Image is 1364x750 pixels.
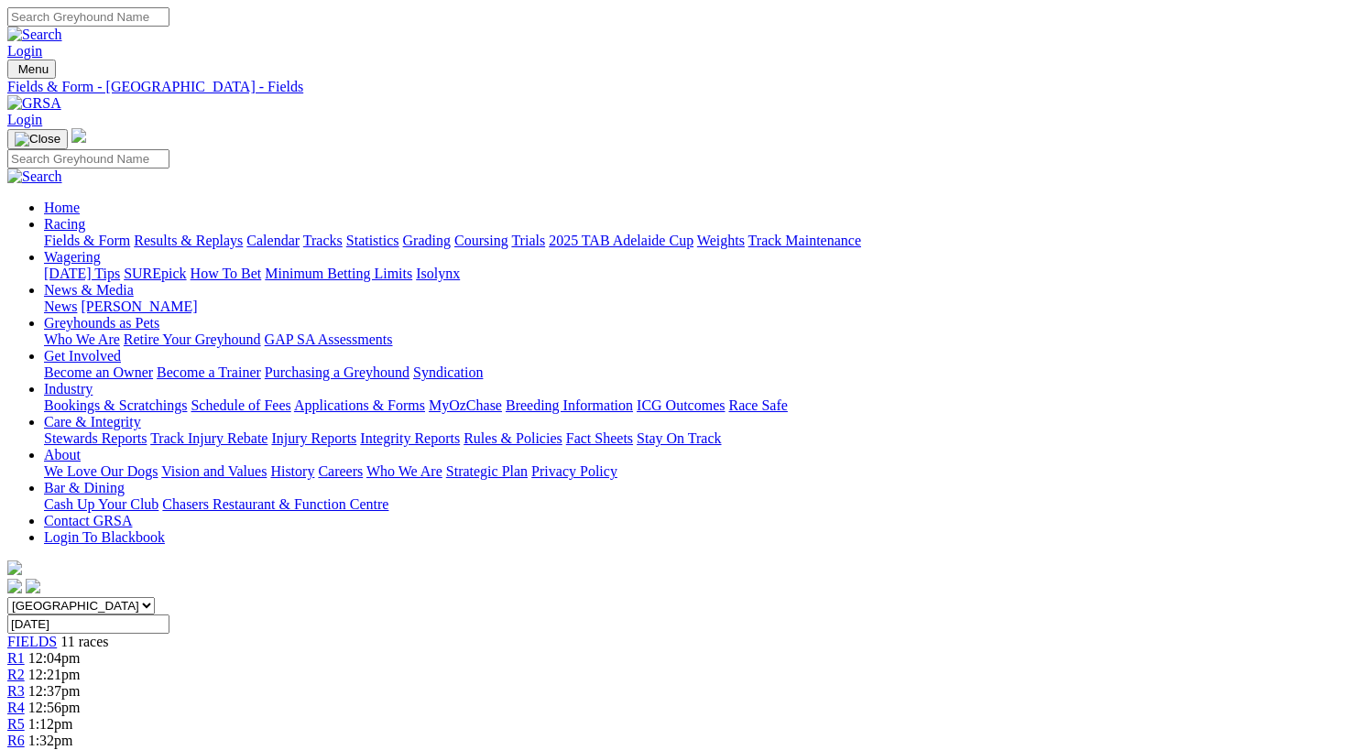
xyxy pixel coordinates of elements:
a: Schedule of Fees [191,397,290,413]
span: 12:37pm [28,683,81,699]
a: Trials [511,233,545,248]
div: Care & Integrity [44,430,1357,447]
a: Integrity Reports [360,430,460,446]
span: Menu [18,62,49,76]
a: Statistics [346,233,399,248]
a: Become an Owner [44,364,153,380]
button: Toggle navigation [7,60,56,79]
a: Who We Are [44,332,120,347]
a: R2 [7,667,25,682]
a: Get Involved [44,348,121,364]
a: Tracks [303,233,343,248]
a: GAP SA Assessments [265,332,393,347]
a: R5 [7,716,25,732]
a: ICG Outcomes [637,397,725,413]
img: Search [7,168,62,185]
img: Close [15,132,60,147]
a: [DATE] Tips [44,266,120,281]
a: Bookings & Scratchings [44,397,187,413]
a: Care & Integrity [44,414,141,429]
a: Syndication [413,364,483,380]
a: Coursing [454,233,508,248]
input: Select date [7,614,169,634]
a: Chasers Restaurant & Function Centre [162,496,388,512]
a: Careers [318,463,363,479]
a: Stewards Reports [44,430,147,446]
div: Get Involved [44,364,1357,381]
a: Stay On Track [637,430,721,446]
span: 12:04pm [28,650,81,666]
img: twitter.svg [26,579,40,593]
a: Isolynx [416,266,460,281]
a: Fields & Form [44,233,130,248]
a: About [44,447,81,462]
div: Wagering [44,266,1357,282]
a: Rules & Policies [464,430,562,446]
a: R3 [7,683,25,699]
span: 11 races [60,634,108,649]
a: FIELDS [7,634,57,649]
a: Grading [403,233,451,248]
a: Greyhounds as Pets [44,315,159,331]
img: logo-grsa-white.png [7,560,22,575]
a: Vision and Values [161,463,267,479]
a: Login To Blackbook [44,529,165,545]
span: 12:56pm [28,700,81,715]
div: News & Media [44,299,1357,315]
a: Calendar [246,233,300,248]
a: Applications & Forms [294,397,425,413]
a: Purchasing a Greyhound [265,364,409,380]
a: Injury Reports [271,430,356,446]
a: R6 [7,733,25,748]
a: Results & Replays [134,233,243,248]
a: Home [44,200,80,215]
div: Racing [44,233,1357,249]
a: R4 [7,700,25,715]
a: Strategic Plan [446,463,528,479]
a: How To Bet [191,266,262,281]
img: Search [7,27,62,43]
a: MyOzChase [429,397,502,413]
span: 1:12pm [28,716,73,732]
a: Bar & Dining [44,480,125,495]
div: Industry [44,397,1357,414]
span: 1:32pm [28,733,73,748]
a: Industry [44,381,93,397]
a: Fact Sheets [566,430,633,446]
div: About [44,463,1357,480]
a: History [270,463,314,479]
a: Retire Your Greyhound [124,332,261,347]
a: Contact GRSA [44,513,132,528]
div: Greyhounds as Pets [44,332,1357,348]
a: R1 [7,650,25,666]
a: Track Maintenance [748,233,861,248]
a: Who We Are [366,463,442,479]
span: 12:21pm [28,667,81,682]
a: Weights [697,233,745,248]
a: News [44,299,77,314]
img: logo-grsa-white.png [71,128,86,143]
button: Toggle navigation [7,129,68,149]
div: Bar & Dining [44,496,1357,513]
a: [PERSON_NAME] [81,299,197,314]
a: Cash Up Your Club [44,496,158,512]
a: Fields & Form - [GEOGRAPHIC_DATA] - Fields [7,79,1357,95]
a: Become a Trainer [157,364,261,380]
a: Breeding Information [506,397,633,413]
a: 2025 TAB Adelaide Cup [549,233,693,248]
input: Search [7,149,169,168]
a: Login [7,112,42,127]
img: facebook.svg [7,579,22,593]
a: Minimum Betting Limits [265,266,412,281]
a: Racing [44,216,85,232]
a: We Love Our Dogs [44,463,158,479]
a: Login [7,43,42,59]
